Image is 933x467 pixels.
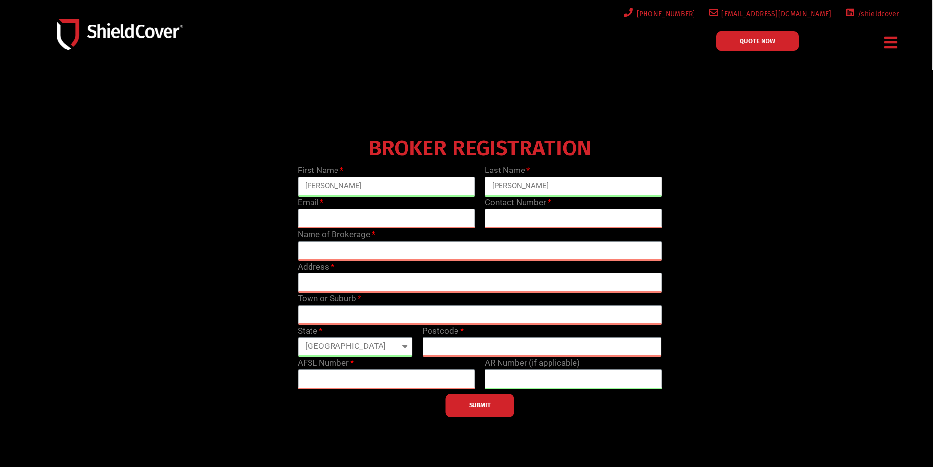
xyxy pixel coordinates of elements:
[298,293,361,305] label: Town or Suburb
[298,325,322,338] label: State
[622,8,695,20] a: [PHONE_NUMBER]
[446,394,514,417] button: SUBMIT
[485,357,580,369] label: AR Number (if applicable)
[298,164,343,177] label: First Name
[298,357,354,369] label: AFSL Number
[843,8,899,20] a: /shieldcover
[881,31,902,54] div: Menu Toggle
[718,8,831,20] span: [EMAIL_ADDRESS][DOMAIN_NAME]
[57,19,183,50] img: Shield-Cover-Underwriting-Australia-logo-full
[716,31,799,51] a: QUOTE NOW
[293,143,667,154] h4: BROKER REGISTRATION
[298,261,334,273] label: Address
[298,197,323,209] label: Email
[740,38,775,44] span: QUOTE NOW
[633,8,695,20] span: [PHONE_NUMBER]
[485,197,551,209] label: Contact Number
[422,325,463,338] label: Postcode
[707,8,832,20] a: [EMAIL_ADDRESS][DOMAIN_NAME]
[298,228,375,241] label: Name of Brokerage
[469,404,491,406] span: SUBMIT
[854,8,899,20] span: /shieldcover
[485,164,530,177] label: Last Name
